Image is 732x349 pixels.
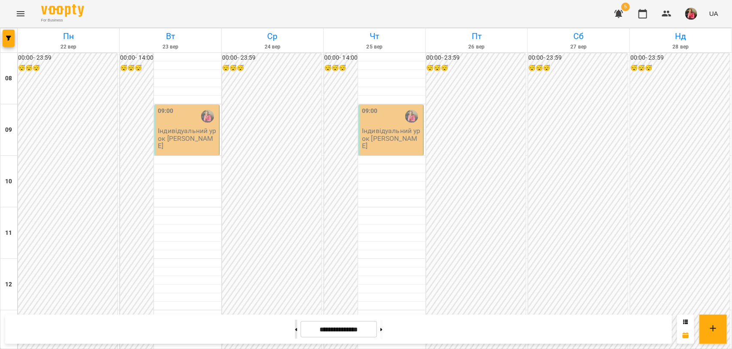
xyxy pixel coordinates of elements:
h6: 00:00 - 14:00 [324,53,358,63]
h6: Пт [427,30,526,43]
h6: 00:00 - 23:59 [630,53,730,63]
h6: 00:00 - 23:59 [18,53,117,63]
img: Вольська Світлана Павлівна [405,110,418,123]
h6: 23 вер [121,43,220,51]
span: 5 [621,3,630,11]
label: 09:00 [362,106,378,116]
h6: 😴😴😴 [324,64,358,73]
h6: 😴😴😴 [120,64,154,73]
img: c8ec532f7c743ac4a7ca2a244336a431.jpg [685,8,697,20]
img: Voopty Logo [41,4,84,17]
h6: Вт [121,30,220,43]
h6: 😴😴😴 [630,64,730,73]
h6: Чт [325,30,424,43]
h6: 12 [5,280,12,289]
h6: 22 вер [19,43,118,51]
h6: 😴😴😴 [18,64,117,73]
h6: 27 вер [529,43,628,51]
h6: 11 [5,228,12,238]
h6: Сб [529,30,628,43]
p: Індивідуальний урок [PERSON_NAME] [158,127,217,149]
p: Індивідуальний урок [PERSON_NAME] [362,127,422,149]
label: 09:00 [158,106,174,116]
h6: 10 [5,177,12,186]
h6: 😴😴😴 [528,64,628,73]
button: Menu [10,3,31,24]
h6: Нд [631,30,730,43]
h6: 😴😴😴 [222,64,322,73]
h6: 26 вер [427,43,526,51]
h6: 😴😴😴 [426,64,526,73]
h6: 00:00 - 23:59 [528,53,628,63]
h6: 09 [5,125,12,135]
h6: 24 вер [223,43,322,51]
h6: Пн [19,30,118,43]
h6: 25 вер [325,43,424,51]
h6: 00:00 - 23:59 [222,53,322,63]
span: For Business [41,18,84,23]
h6: 08 [5,74,12,83]
h6: Ср [223,30,322,43]
img: Вольська Світлана Павлівна [201,110,214,123]
span: UA [709,9,718,18]
h6: 28 вер [631,43,730,51]
h6: 00:00 - 14:00 [120,53,154,63]
button: UA [706,6,722,21]
h6: 00:00 - 23:59 [426,53,526,63]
